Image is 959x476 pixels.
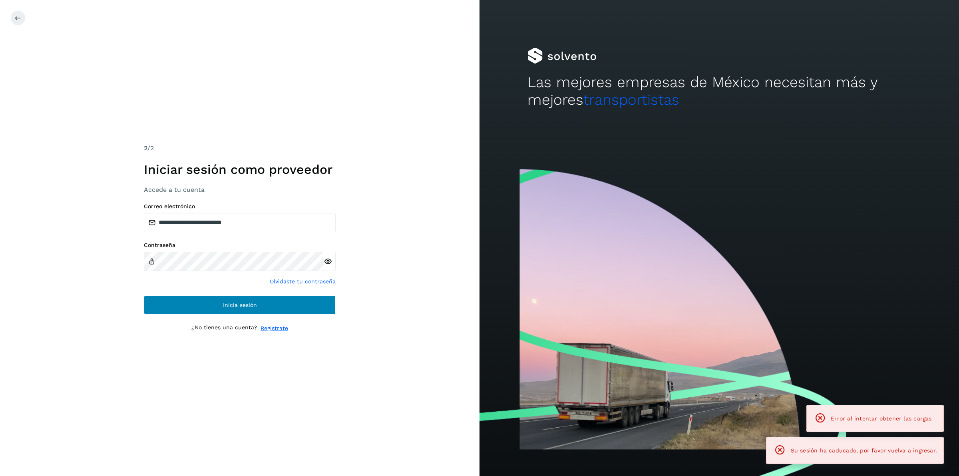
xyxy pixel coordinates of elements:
a: Olvidaste tu contraseña [270,277,336,286]
a: Regístrate [261,324,288,333]
label: Contraseña [144,242,336,249]
h3: Accede a tu cuenta [144,186,336,193]
button: Inicia sesión [144,295,336,315]
p: ¿No tienes una cuenta? [191,324,257,333]
span: Inicia sesión [223,302,257,308]
label: Correo electrónico [144,203,336,210]
span: 2 [144,144,147,152]
h1: Iniciar sesión como proveedor [144,162,336,177]
span: Su sesión ha caducado, por favor vuelva a ingresar. [791,447,937,454]
h2: Las mejores empresas de México necesitan más y mejores [527,74,911,109]
span: Error al intentar obtener las cargas [831,415,931,422]
div: /2 [144,143,336,153]
span: transportistas [583,91,679,108]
